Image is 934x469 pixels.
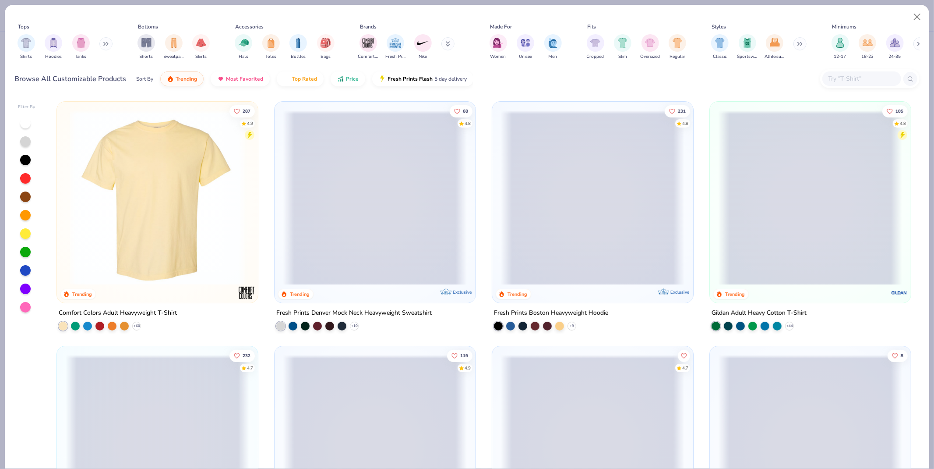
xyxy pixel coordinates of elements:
[737,53,758,60] span: Sportswear
[640,34,660,60] div: filter for Oversized
[886,34,904,60] div: filter for 24-35
[137,34,155,60] div: filter for Shorts
[587,53,604,60] span: Cropped
[167,75,174,82] img: trending.gif
[715,38,725,48] img: Classic Image
[673,38,683,48] img: Regular Image
[262,34,280,60] button: filter button
[544,34,562,60] div: filter for Men
[414,34,432,60] button: filter button
[211,71,270,86] button: Most Favorited
[276,308,432,319] div: Fresh Prints Denver Mock Neck Heavyweight Sweatshirt
[235,34,252,60] button: filter button
[291,53,306,60] span: Bottles
[289,34,307,60] button: filter button
[712,308,807,319] div: Gildan Adult Heavy Cotton T-Shirt
[832,34,849,60] div: filter for 12-17
[447,349,472,362] button: Like
[379,75,386,82] img: flash.gif
[239,53,248,60] span: Hats
[834,53,846,60] span: 12-17
[678,109,686,113] span: 231
[192,34,210,60] div: filter for Skirts
[140,53,153,60] span: Shorts
[45,34,62,60] div: filter for Hoodies
[517,34,534,60] button: filter button
[891,284,908,302] img: Gildan logo
[229,349,255,362] button: Like
[59,308,177,319] div: Comfort Colors Adult Heavyweight T-Shirt
[238,284,255,302] img: Comfort Colors logo
[737,34,758,60] button: filter button
[141,38,152,48] img: Shorts Image
[243,109,250,113] span: 287
[138,23,159,31] div: Bottoms
[859,34,876,60] div: filter for 18-23
[640,53,660,60] span: Oversized
[549,53,557,60] span: Men
[351,323,358,329] span: + 10
[453,289,472,295] span: Exclusive
[385,34,405,60] div: filter for Fresh Prints
[18,34,35,60] div: filter for Shirts
[229,105,255,117] button: Like
[587,23,596,31] div: Fits
[669,34,686,60] div: filter for Regular
[832,23,856,31] div: Minimums
[786,323,793,329] span: + 44
[682,365,688,371] div: 4.7
[195,53,207,60] span: Skirts
[888,349,908,362] button: Like
[289,34,307,60] div: filter for Bottles
[465,120,471,127] div: 4.8
[45,53,62,60] span: Hoodies
[247,365,253,371] div: 4.7
[544,34,562,60] button: filter button
[72,34,90,60] div: filter for Tanks
[465,365,471,371] div: 4.9
[346,75,359,82] span: Price
[239,38,249,48] img: Hats Image
[226,75,263,82] span: Most Favorited
[640,34,660,60] button: filter button
[358,34,378,60] div: filter for Comfort Colors
[293,38,303,48] img: Bottles Image
[490,53,506,60] span: Women
[890,38,900,48] img: 24-35 Image
[901,353,903,358] span: 8
[909,9,926,25] button: Close
[861,53,874,60] span: 18-23
[265,53,276,60] span: Totes
[217,75,224,82] img: most_fav.gif
[618,53,627,60] span: Slim
[765,53,785,60] span: Athleisure
[765,34,785,60] button: filter button
[828,74,895,84] input: Try "T-Shirt"
[18,34,35,60] button: filter button
[682,120,688,127] div: 4.8
[76,38,86,48] img: Tanks Image
[360,23,377,31] div: Brands
[18,104,35,110] div: Filter By
[765,34,785,60] div: filter for Athleisure
[372,71,473,86] button: Fresh Prints Flash5 day delivery
[358,53,378,60] span: Comfort Colors
[321,38,330,48] img: Bags Image
[519,53,532,60] span: Unisex
[713,53,727,60] span: Classic
[882,105,908,117] button: Like
[665,105,690,117] button: Like
[192,34,210,60] button: filter button
[614,34,631,60] div: filter for Slim
[20,53,32,60] span: Shirts
[385,53,405,60] span: Fresh Prints
[358,34,378,60] button: filter button
[835,38,845,48] img: 12-17 Image
[176,75,197,82] span: Trending
[678,349,690,362] button: Like
[587,34,604,60] button: filter button
[490,34,507,60] div: filter for Women
[283,75,290,82] img: TopRated.gif
[72,34,90,60] button: filter button
[18,23,29,31] div: Tops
